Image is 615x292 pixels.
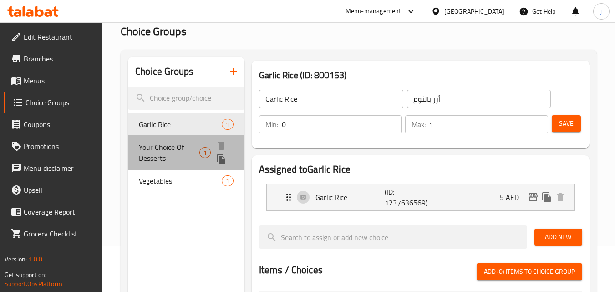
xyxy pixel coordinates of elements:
h2: Choice Groups [135,65,193,78]
a: Promotions [4,135,103,157]
span: Add New [542,231,575,243]
div: Choices [222,175,233,186]
span: Coverage Report [24,206,96,217]
input: search [259,225,527,249]
div: Expand [267,184,574,210]
button: Add (0) items to choice group [477,263,582,280]
span: 1.0.0 [28,253,42,265]
a: Support.OpsPlatform [5,278,62,290]
div: Choices [199,147,211,158]
button: Add New [534,229,582,246]
span: Add (0) items to choice group [484,266,575,277]
span: j [600,6,602,16]
button: delete [214,139,228,153]
div: [GEOGRAPHIC_DATA] [444,6,504,16]
button: duplicate [214,153,228,166]
span: Garlic Rice [139,119,222,130]
span: 1 [222,177,233,185]
p: Garlic Rice [315,192,385,203]
span: Get support on: [5,269,46,281]
li: Expand [259,180,582,215]
p: Min: [265,119,278,130]
a: Coupons [4,113,103,135]
a: Grocery Checklist [4,223,103,245]
span: Save [559,118,574,129]
span: Edit Restaurant [24,31,96,42]
span: Upsell [24,184,96,195]
h3: Garlic Rice (ID: 800153) [259,68,582,82]
button: delete [554,190,567,204]
span: Menus [24,75,96,86]
a: Edit Restaurant [4,26,103,48]
span: Choice Groups [121,21,186,41]
div: Menu-management [346,6,402,17]
button: Save [552,115,581,132]
span: Coupons [24,119,96,130]
span: Your Choice Of Desserts [139,142,199,164]
a: Coverage Report [4,201,103,223]
span: Grocery Checklist [24,228,96,239]
div: Vegetables1 [128,170,244,192]
p: (ID: 1237636569) [385,186,431,208]
div: Garlic Rice1 [128,113,244,135]
span: Choice Groups [25,97,96,108]
a: Menu disclaimer [4,157,103,179]
span: Promotions [24,141,96,152]
a: Choice Groups [4,92,103,113]
p: 5 AED [500,192,526,203]
span: Branches [24,53,96,64]
span: 1 [222,120,233,129]
input: search [128,87,244,110]
span: Vegetables [139,175,222,186]
h2: Assigned to Garlic Rice [259,163,582,176]
div: Your Choice Of Desserts1deleteduplicate [128,135,244,170]
a: Menus [4,70,103,92]
a: Branches [4,48,103,70]
span: Version: [5,253,27,265]
button: duplicate [540,190,554,204]
button: edit [526,190,540,204]
a: Upsell [4,179,103,201]
p: Max: [412,119,426,130]
div: Choices [222,119,233,130]
span: Menu disclaimer [24,163,96,174]
span: 1 [200,149,210,157]
h2: Items / Choices [259,263,323,277]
